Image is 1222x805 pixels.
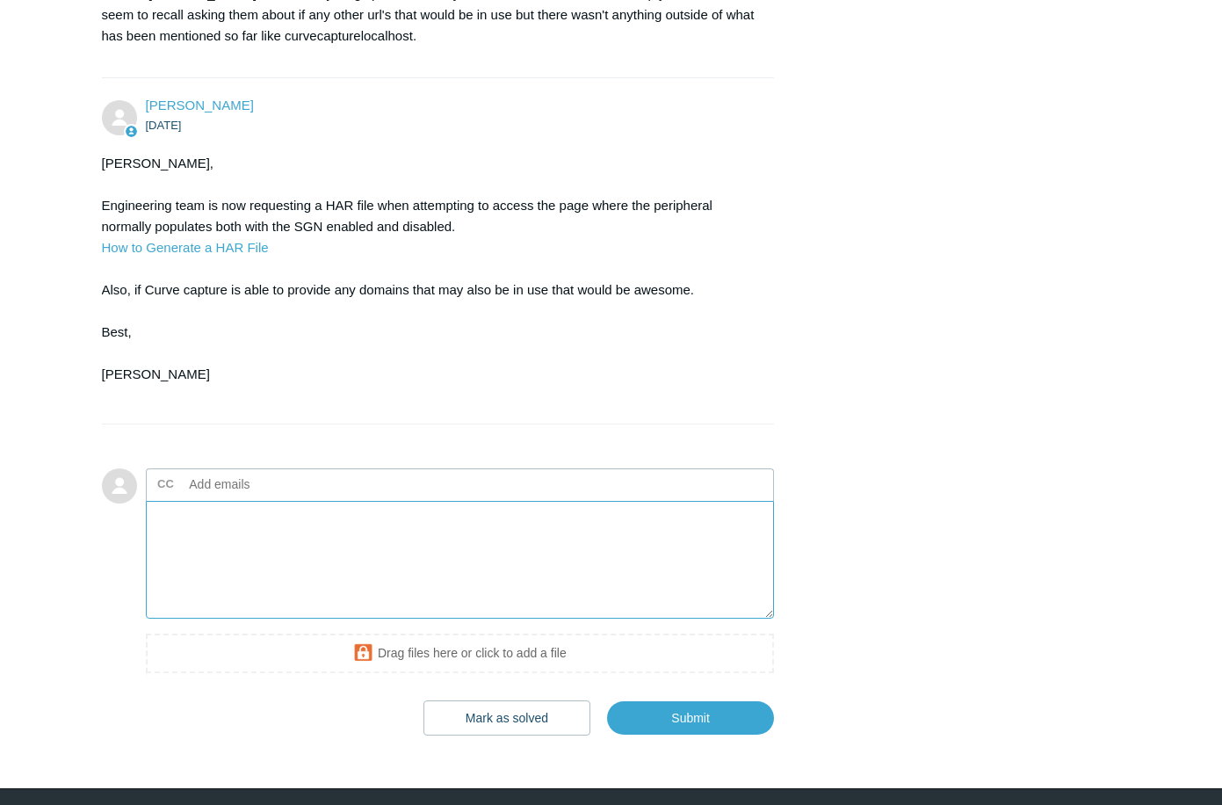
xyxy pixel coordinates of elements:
[146,119,182,132] time: 09/09/2025, 15:01
[183,471,372,497] input: Add emails
[146,501,775,620] textarea: Add your reply
[157,471,174,497] label: CC
[102,153,757,406] div: [PERSON_NAME], Engineering team is now requesting a HAR file when attempting to access the page w...
[607,701,774,735] input: Submit
[146,98,254,112] a: [PERSON_NAME]
[423,700,590,736] button: Mark as solved
[102,240,269,255] a: How to Generate a HAR File
[146,98,254,112] span: Kris Haire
